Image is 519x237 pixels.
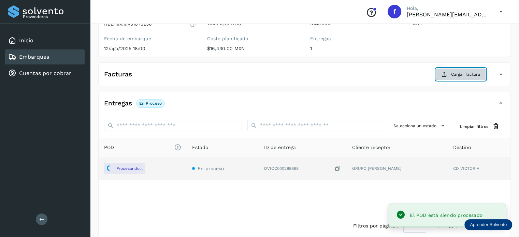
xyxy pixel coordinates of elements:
[207,46,299,51] p: $16,430.00 MXN
[470,222,507,227] p: Aprender Solvento
[104,36,196,42] label: Fecha de embarque
[264,165,341,172] div: DVIOC000288668
[104,71,132,78] h4: Facturas
[436,68,486,80] button: Cargar factura
[448,157,510,180] td: CD VICTORIA
[455,120,505,133] button: Limpiar filtros
[413,21,505,27] p: MTY
[198,166,224,171] span: En proceso
[410,212,482,218] span: El POD está siendo procesado
[407,11,489,18] p: flor.compean@gruporeyes.com.mx
[310,21,402,27] p: NIAGARA
[353,222,398,229] span: Filtros por página :
[23,14,82,19] p: Proveedores
[352,144,391,151] span: Cliente receptor
[310,36,402,42] label: Entregas
[104,46,196,51] p: 12/ago/2025 18:00
[19,70,71,76] a: Cuentas por cobrar
[5,49,85,64] div: Embarques
[19,54,49,60] a: Embarques
[347,157,448,180] td: GRUPO [PERSON_NAME]
[207,21,299,27] p: TAMPIQUEÑOS
[464,219,512,230] div: Aprender Solvento
[104,21,152,27] p: NBL/MX.MX51073256
[407,5,489,11] p: Hola,
[264,144,296,151] span: ID de entrega
[99,98,510,115] div: EntregasEn proceso
[192,144,208,151] span: Estado
[139,101,162,106] p: En proceso
[5,33,85,48] div: Inicio
[460,123,488,130] span: Limpiar filtros
[104,163,145,174] button: Procesando...
[104,144,181,151] span: POD
[104,100,132,107] h4: Entregas
[451,71,480,77] span: Cargar factura
[310,46,402,51] p: 1
[391,120,449,131] button: Selecciona un estado
[19,37,33,44] a: Inicio
[99,68,510,86] div: FacturasCargar factura
[116,166,143,171] p: Procesando...
[207,36,299,42] label: Costo planificado
[5,66,85,81] div: Cuentas por cobrar
[453,144,471,151] span: Destino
